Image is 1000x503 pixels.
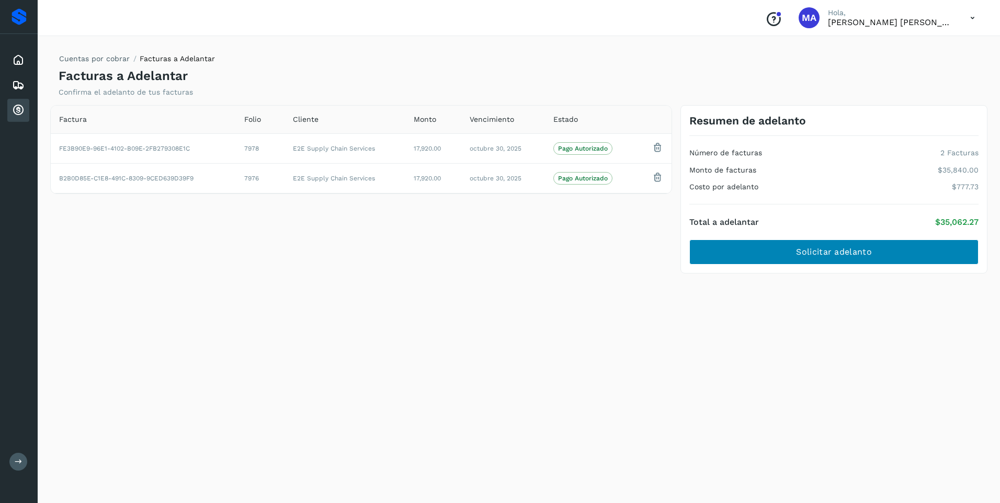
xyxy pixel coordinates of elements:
td: FE3B90E9-96E1-4102-B09E-2FB279308E1C [51,133,236,163]
span: Estado [553,114,578,125]
div: Cuentas por cobrar [7,99,29,122]
span: octubre 30, 2025 [470,175,521,182]
p: $35,840.00 [938,166,979,175]
td: 7976 [236,164,285,193]
p: Confirma el adelanto de tus facturas [59,88,193,97]
span: octubre 30, 2025 [470,145,521,152]
p: $777.73 [952,182,979,191]
p: 2 Facturas [940,148,979,157]
a: Cuentas por cobrar [59,54,130,63]
p: Pago Autorizado [558,175,608,182]
span: Vencimiento [470,114,514,125]
span: 17,920.00 [414,175,441,182]
h4: Monto de facturas [689,166,756,175]
p: Hola, [828,8,953,17]
span: Facturas a Adelantar [140,54,215,63]
h4: Facturas a Adelantar [59,68,188,84]
h4: Costo por adelanto [689,182,758,191]
button: Solicitar adelanto [689,239,979,265]
p: Pago Autorizado [558,145,608,152]
div: Embarques [7,74,29,97]
span: Solicitar adelanto [796,246,871,258]
span: Factura [59,114,87,125]
span: Cliente [293,114,319,125]
nav: breadcrumb [59,53,215,68]
td: 7978 [236,133,285,163]
span: Monto [414,114,436,125]
td: B2B0D85E-C1E8-491C-8309-9CED639D39F9 [51,164,236,193]
p: MIGUEL ANGEL HERRERA BATRES [828,17,953,27]
td: E2E Supply Chain Services [285,133,405,163]
span: Folio [244,114,261,125]
h4: Total a adelantar [689,217,759,227]
td: E2E Supply Chain Services [285,164,405,193]
p: $35,062.27 [935,217,979,227]
h4: Número de facturas [689,148,762,157]
h3: Resumen de adelanto [689,114,806,127]
span: 17,920.00 [414,145,441,152]
div: Inicio [7,49,29,72]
